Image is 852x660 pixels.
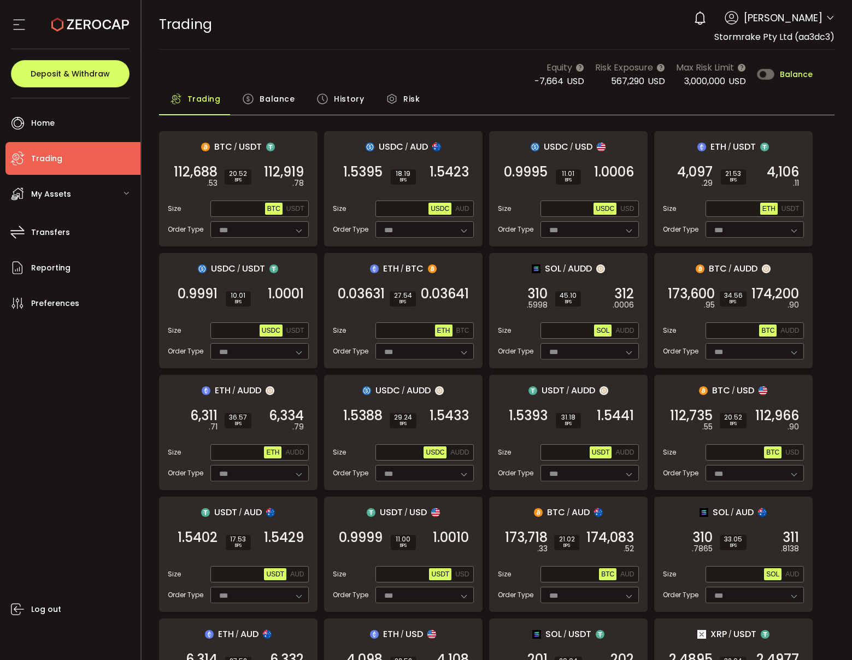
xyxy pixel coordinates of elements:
[527,288,548,299] span: 310
[410,140,428,154] span: AUD
[237,264,240,274] em: /
[596,264,605,273] img: zuPXiwguUFiBOIQyqLOiXsnnNitlx7q4LCwEbLHADjIpTka+Lip0HH8D0VTrd02z+wEAAAAASUVORK5CYII=
[211,262,236,275] span: USDC
[531,143,539,151] img: usdc_portfolio.svg
[230,536,246,543] span: 17.53
[264,167,304,178] span: 112,919
[178,288,218,299] span: 0.9991
[566,386,569,396] em: /
[201,143,210,151] img: btc_portfolio.svg
[725,170,742,177] span: 21.53
[379,140,403,154] span: USDC
[453,568,471,580] button: USD
[367,508,375,517] img: usdt_portfolio.svg
[11,60,130,87] button: Deposit & Withdraw
[670,410,713,421] span: 112,735
[764,568,782,580] button: SOL
[761,327,774,334] span: BTC
[764,446,782,458] button: BTC
[618,203,636,215] button: USD
[242,262,265,275] span: USDT
[168,447,181,457] span: Size
[498,225,533,234] span: Order Type
[286,205,304,213] span: USDT
[595,61,653,74] span: Risk Exposure
[697,143,706,151] img: eth_portfolio.svg
[31,602,61,617] span: Log out
[663,447,676,457] span: Size
[292,421,304,433] em: .79
[435,325,453,337] button: ETH
[668,288,715,299] span: 173,600
[409,505,427,519] span: USD
[402,386,405,396] em: /
[648,75,665,87] span: USD
[783,532,799,543] span: 311
[780,327,799,334] span: AUDD
[560,292,577,299] span: 45.10
[333,204,346,214] span: Size
[202,386,210,395] img: eth_portfolio.svg
[528,386,537,395] img: usdt_portfolio.svg
[421,288,469,299] span: 0.03641
[31,225,70,240] span: Transfers
[448,446,471,458] button: AUDD
[395,177,412,184] i: BPS
[429,568,451,580] button: USDT
[780,70,813,78] span: Balance
[229,177,247,184] i: BPS
[394,292,412,299] span: 27.54
[596,630,604,639] img: usdt_portfolio.svg
[590,446,612,458] button: USDT
[404,508,408,517] em: /
[394,299,412,305] i: BPS
[568,262,592,275] span: AUDD
[596,205,614,213] span: USDC
[560,299,577,305] i: BPS
[537,543,548,555] em: .33
[663,569,676,579] span: Size
[684,75,725,87] span: 3,000,000
[733,262,757,275] span: AUDD
[592,449,610,456] span: USDT
[401,264,404,274] em: /
[454,325,472,337] button: BTC
[239,140,262,154] span: USDT
[663,225,698,234] span: Order Type
[571,384,595,397] span: AUDD
[232,386,236,396] em: /
[710,627,727,641] span: XRP
[744,10,822,25] span: [PERSON_NAME]
[567,508,570,517] em: /
[624,543,634,555] em: .52
[431,205,449,213] span: USDC
[370,630,379,639] img: eth_portfolio.svg
[168,590,203,600] span: Order Type
[560,177,577,184] i: BPS
[240,627,258,641] span: AUD
[733,140,756,154] span: USDT
[205,630,214,639] img: eth_portfolio.svg
[560,414,577,421] span: 31.18
[407,384,431,397] span: AUDD
[560,421,577,427] i: BPS
[343,410,383,421] span: 1.5388
[265,203,283,215] button: BTC
[239,508,242,517] em: /
[702,178,713,189] em: .29
[215,384,231,397] span: ETH
[594,167,634,178] span: 1.0006
[214,505,237,519] span: USDT
[613,299,634,311] em: .0006
[532,264,540,273] img: sol_portfolio.png
[338,288,385,299] span: 0.03631
[375,384,400,397] span: USDC
[290,570,304,578] span: AUD
[229,170,247,177] span: 20.52
[453,203,471,215] button: AUD
[437,327,450,334] span: ETH
[428,203,451,215] button: USDC
[263,630,272,639] img: aud_portfolio.svg
[601,570,614,578] span: BTC
[692,543,713,555] em: .7865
